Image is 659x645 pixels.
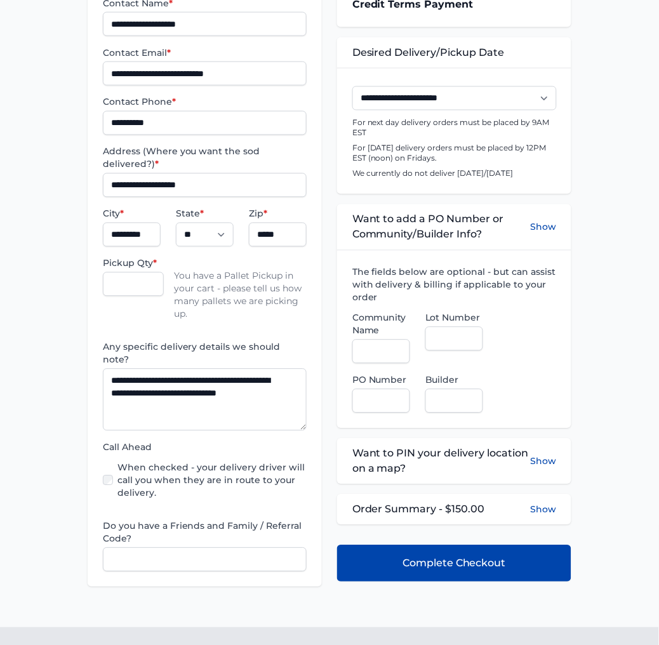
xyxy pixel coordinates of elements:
[352,143,556,164] p: For [DATE] delivery orders must be placed by 12PM EST (noon) on Fridays.
[352,169,556,179] p: We currently do not deliver [DATE]/[DATE]
[103,257,164,270] label: Pickup Qty
[352,374,410,387] label: PO Number
[403,556,506,571] span: Complete Checkout
[352,212,530,243] span: Want to add a PO Number or Community/Builder Info?
[425,312,483,324] label: Lot Number
[352,118,556,138] p: For next day delivery orders must be placed by 9AM EST
[103,441,307,454] label: Call Ahead
[103,96,307,109] label: Contact Phone
[118,462,307,500] label: When checked - your delivery driver will call you when they are in route to your delivery.
[352,446,530,477] span: Want to PIN your delivery location on a map?
[530,212,556,243] button: Show
[103,341,307,366] label: Any specific delivery details we should note?
[530,503,556,516] button: Show
[103,208,161,220] label: City
[425,374,483,387] label: Builder
[249,208,307,220] label: Zip
[352,502,485,517] span: Order Summary - $150.00
[174,257,307,321] p: You have a Pallet Pickup in your cart - please tell us how many pallets we are picking up.
[103,46,307,59] label: Contact Email
[337,37,571,68] div: Desired Delivery/Pickup Date
[352,312,410,337] label: Community Name
[103,145,307,171] label: Address (Where you want the sod delivered?)
[176,208,234,220] label: State
[530,446,556,477] button: Show
[103,520,307,545] label: Do you have a Friends and Family / Referral Code?
[352,266,556,304] label: The fields below are optional - but can assist with delivery & billing if applicable to your order
[337,545,571,582] button: Complete Checkout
